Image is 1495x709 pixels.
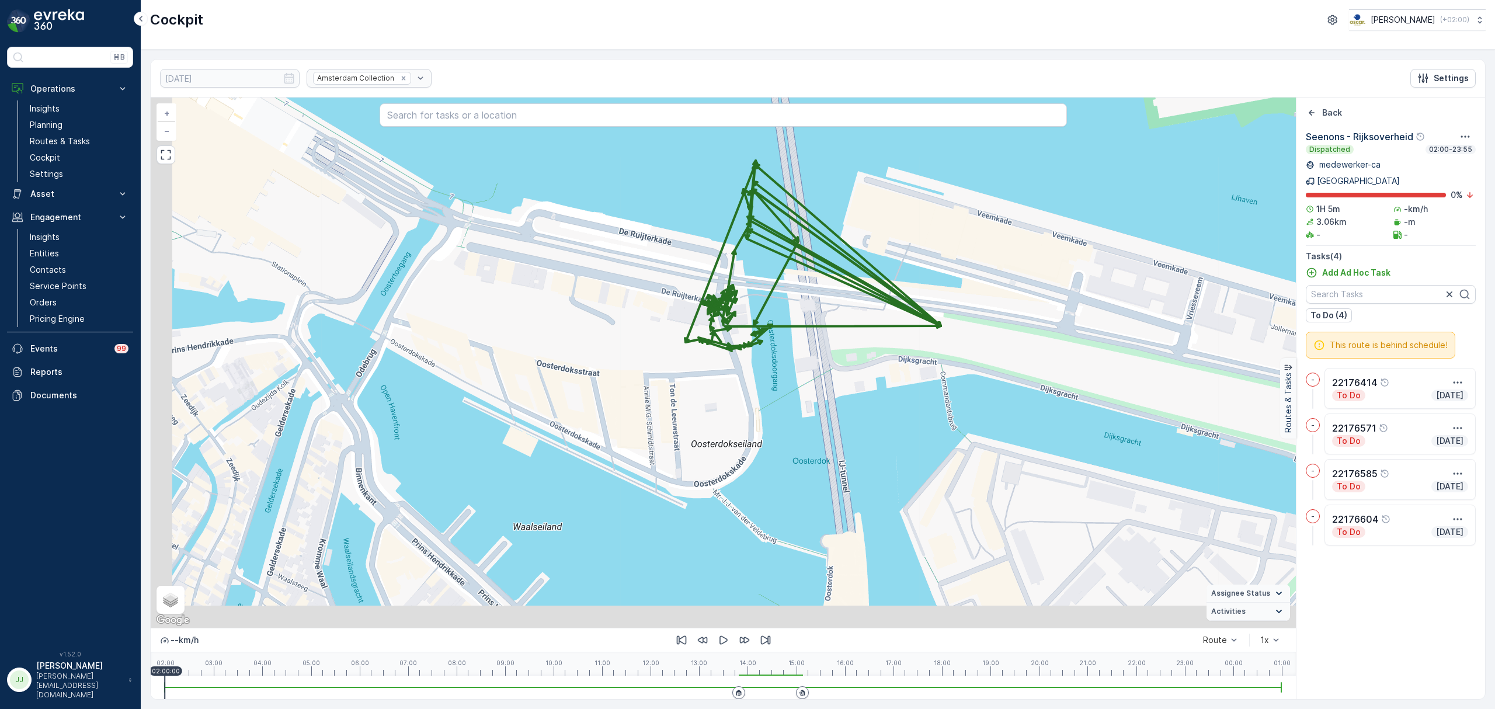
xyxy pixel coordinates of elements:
[150,11,203,29] p: Cockpit
[691,659,707,666] p: 13:00
[1336,526,1362,538] p: To Do
[205,659,222,666] p: 03:00
[154,613,192,628] a: Open this area in Google Maps (opens a new window)
[1381,515,1390,524] div: Help Tooltip Icon
[164,126,170,135] span: −
[1225,659,1243,666] p: 00:00
[1435,526,1465,538] p: [DATE]
[1322,107,1342,119] p: Back
[25,229,133,245] a: Insights
[1322,267,1390,279] p: Add Ad Hoc Task
[152,668,180,675] p: 02:00:00
[1306,251,1476,262] p: Tasks ( 4 )
[10,670,29,689] div: JJ
[1031,659,1049,666] p: 20:00
[1282,373,1294,433] p: Routes & Tasks
[1404,229,1408,241] p: -
[25,278,133,294] a: Service Points
[1079,659,1096,666] p: 21:00
[934,659,951,666] p: 18:00
[25,100,133,117] a: Insights
[36,660,123,672] p: [PERSON_NAME]
[30,297,57,308] p: Orders
[7,360,133,384] a: Reports
[154,613,192,628] img: Google
[171,634,199,646] p: -- km/h
[25,150,133,166] a: Cockpit
[1306,285,1476,304] input: Search Tasks
[1316,216,1347,228] p: 3.06km
[30,390,128,401] p: Documents
[1317,159,1381,171] p: medewerker-ca
[158,105,175,122] a: Zoom In
[158,122,175,140] a: Zoom Out
[885,659,902,666] p: 17:00
[117,344,126,353] p: 99
[1311,512,1315,521] p: -
[982,659,999,666] p: 19:00
[788,659,805,666] p: 15:00
[30,211,110,223] p: Engagement
[837,659,854,666] p: 16:00
[1274,659,1291,666] p: 01:00
[30,343,107,354] p: Events
[1332,512,1379,526] p: 22176604
[7,9,30,33] img: logo
[1332,376,1378,390] p: 22176414
[7,384,133,407] a: Documents
[30,280,86,292] p: Service Points
[36,672,123,700] p: [PERSON_NAME][EMAIL_ADDRESS][DOMAIN_NAME]
[1203,635,1227,645] div: Route
[1428,145,1473,154] p: 02:00-23:55
[25,311,133,327] a: Pricing Engine
[1306,308,1352,322] button: To Do (4)
[1316,229,1320,241] p: -
[113,53,125,62] p: ⌘B
[1349,13,1366,26] img: basis-logo_rgb2x.png
[7,651,133,658] span: v 1.52.0
[7,182,133,206] button: Asset
[1306,267,1390,279] a: Add Ad Hoc Task
[1176,659,1194,666] p: 23:00
[1306,130,1413,144] p: Seenons - Rijksoverheid
[1349,9,1486,30] button: [PERSON_NAME](+02:00)
[30,119,62,131] p: Planning
[7,206,133,229] button: Engagement
[157,659,175,666] p: 02:00
[642,659,659,666] p: 12:00
[1371,14,1435,26] p: [PERSON_NAME]
[1379,423,1388,433] div: Help Tooltip Icon
[1336,481,1362,492] p: To Do
[30,168,63,180] p: Settings
[739,659,756,666] p: 14:00
[25,294,133,311] a: Orders
[545,659,562,666] p: 10:00
[160,69,300,88] input: dd/mm/yyyy
[1128,659,1146,666] p: 22:00
[1435,390,1465,401] p: [DATE]
[1207,585,1290,603] summary: Assignee Status
[30,83,110,95] p: Operations
[1336,435,1362,447] p: To Do
[1404,203,1428,215] p: -km/h
[1316,203,1340,215] p: 1H 5m
[1380,469,1389,478] div: Help Tooltip Icon
[7,77,133,100] button: Operations
[303,659,320,666] p: 05:00
[1311,466,1315,475] p: -
[1332,421,1376,435] p: 22176571
[253,659,272,666] p: 04:00
[25,117,133,133] a: Planning
[1211,589,1270,598] span: Assignee Status
[164,108,169,118] span: +
[496,659,514,666] p: 09:00
[448,659,466,666] p: 08:00
[30,231,60,243] p: Insights
[25,262,133,278] a: Contacts
[380,103,1067,127] input: Search for tasks or a location
[1435,481,1465,492] p: [DATE]
[594,659,610,666] p: 11:00
[25,133,133,150] a: Routes & Tasks
[30,313,85,325] p: Pricing Engine
[1410,69,1476,88] button: Settings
